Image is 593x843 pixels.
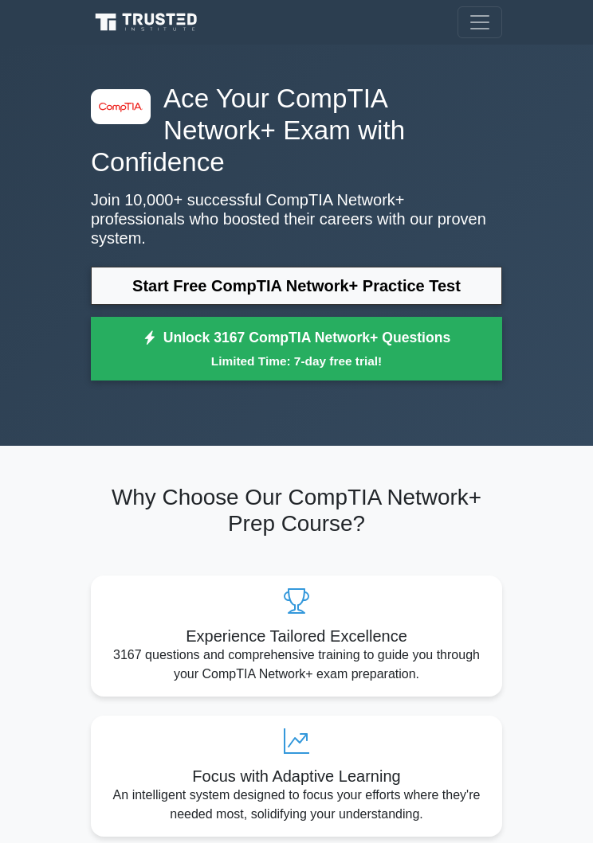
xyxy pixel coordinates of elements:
[111,352,482,370] small: Limited Time: 7-day free trial!
[458,6,502,38] button: Toggle navigation
[91,83,502,178] h1: Ace Your CompTIA Network+ Exam with Confidence
[104,626,489,646] h5: Experience Tailored Excellence
[91,190,502,248] p: Join 10,000+ successful CompTIA Network+ professionals who boosted their careers with our proven ...
[104,767,489,786] h5: Focus with Adaptive Learning
[91,317,502,381] a: Unlock 3167 CompTIA Network+ QuestionsLimited Time: 7-day free trial!
[104,646,489,684] p: 3167 questions and comprehensive training to guide you through your CompTIA Network+ exam prepara...
[91,484,502,537] h2: Why Choose Our CompTIA Network+ Prep Course?
[104,786,489,824] p: An intelligent system designed to focus your efforts where they're needed most, solidifying your ...
[91,267,502,305] a: Start Free CompTIA Network+ Practice Test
